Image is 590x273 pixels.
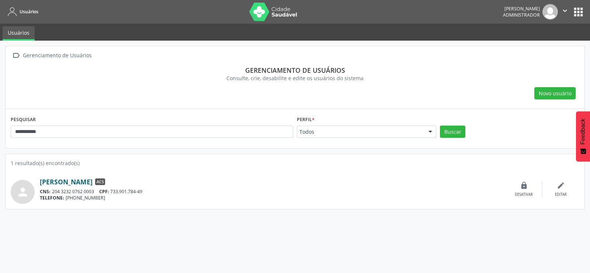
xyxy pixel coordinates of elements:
[11,50,21,61] i: 
[95,178,105,185] span: ACS
[21,50,93,61] div: Gerenciamento de Usuários
[557,181,565,190] i: edit
[40,188,51,195] span: CNS:
[11,50,93,61] a:  Gerenciamento de Usuários
[558,4,572,20] button: 
[555,192,567,197] div: Editar
[40,178,93,186] a: [PERSON_NAME]
[16,185,29,199] i: person
[11,159,579,167] div: 1 resultado(s) encontrado(s)
[542,4,558,20] img: img
[561,7,569,15] i: 
[11,114,36,126] label: PESQUISAR
[580,119,586,144] span: Feedback
[40,188,506,195] div: 204 3232 0762 0003 733.901.784-49
[520,181,528,190] i: lock
[40,195,506,201] div: [PHONE_NUMBER]
[16,74,574,82] div: Consulte, crie, desabilite e edite os usuários do sistema
[572,6,585,18] button: apps
[440,126,465,138] button: Buscar
[5,6,38,18] a: Usuários
[297,114,315,126] label: Perfil
[16,66,574,74] div: Gerenciamento de usuários
[299,128,421,136] span: Todos
[20,8,38,15] span: Usuários
[534,87,576,100] button: Novo usuário
[99,188,109,195] span: CPF:
[515,192,533,197] div: Desativar
[3,26,35,41] a: Usuários
[503,6,540,12] div: [PERSON_NAME]
[40,195,64,201] span: TELEFONE:
[539,89,572,97] span: Novo usuário
[576,111,590,161] button: Feedback - Mostrar pesquisa
[503,12,540,18] span: Administrador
